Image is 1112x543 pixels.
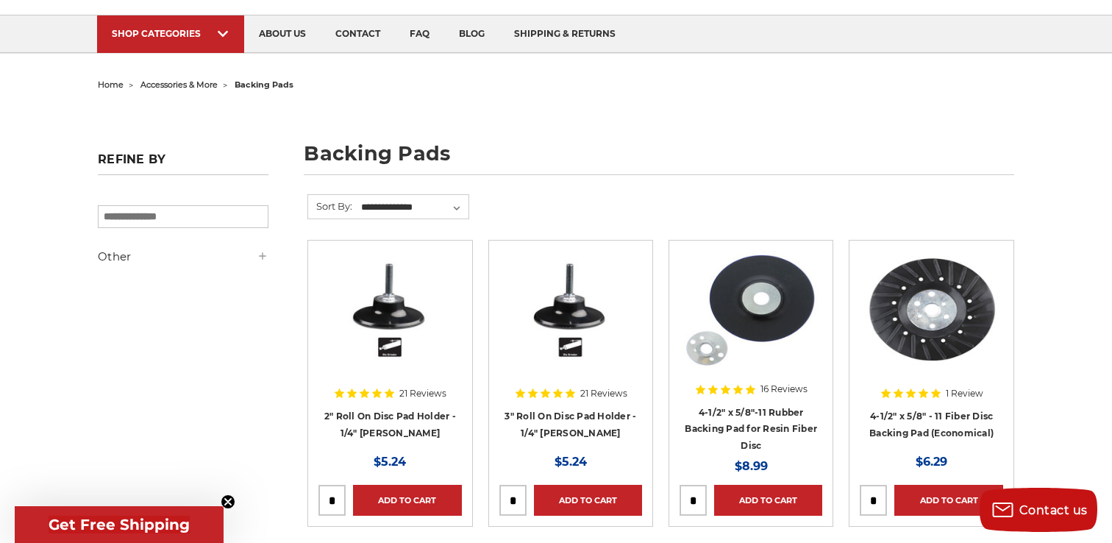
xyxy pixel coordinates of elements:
[98,152,268,175] h5: Refine by
[714,485,822,516] a: Add to Cart
[359,196,468,219] select: Sort By:
[499,15,630,53] a: shipping & returns
[49,516,190,533] span: Get Free Shipping
[499,251,642,439] a: 3" Roll On Disc Pad Holder - 1/4" Shank
[112,28,229,39] div: SHOP CATEGORIES
[916,455,947,469] span: $6.29
[680,251,822,439] a: 4-1/2" Resin Fiber Disc Backing Pad Flexible Rubber
[353,485,461,516] a: Add to Cart
[244,15,321,53] a: about us
[15,506,224,543] div: Get Free ShippingClose teaser
[318,251,461,369] img: 2" Roll On Disc Pad Holder - 1/4" Shank
[444,15,499,53] a: blog
[321,15,395,53] a: contact
[374,455,406,469] span: $5.24
[894,485,1002,516] a: Add to Cart
[680,251,822,369] img: 4-1/2" Resin Fiber Disc Backing Pad Flexible Rubber
[304,143,1014,175] h1: backing pads
[860,251,1002,369] img: Resin disc backing pad measuring 4 1/2 inches, an essential grinder accessory from Empire Abrasives
[235,79,293,90] span: backing pads
[685,407,817,451] a: 4-1/2" x 5/8"-11 Rubber Backing Pad for Resin Fiber Disc
[308,195,352,217] label: Sort By:
[395,15,444,53] a: faq
[140,79,218,90] a: accessories & more
[98,248,268,266] h5: Other
[221,494,235,509] button: Close teaser
[735,459,768,473] span: $8.99
[980,488,1097,532] button: Contact us
[555,455,587,469] span: $5.24
[1019,503,1088,517] span: Contact us
[98,79,124,90] a: home
[318,251,461,439] a: 2" Roll On Disc Pad Holder - 1/4" Shank
[860,251,1002,439] a: Resin disc backing pad measuring 4 1/2 inches, an essential grinder accessory from Empire Abrasives
[499,251,642,369] img: 3" Roll On Disc Pad Holder - 1/4" Shank
[534,485,642,516] a: Add to Cart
